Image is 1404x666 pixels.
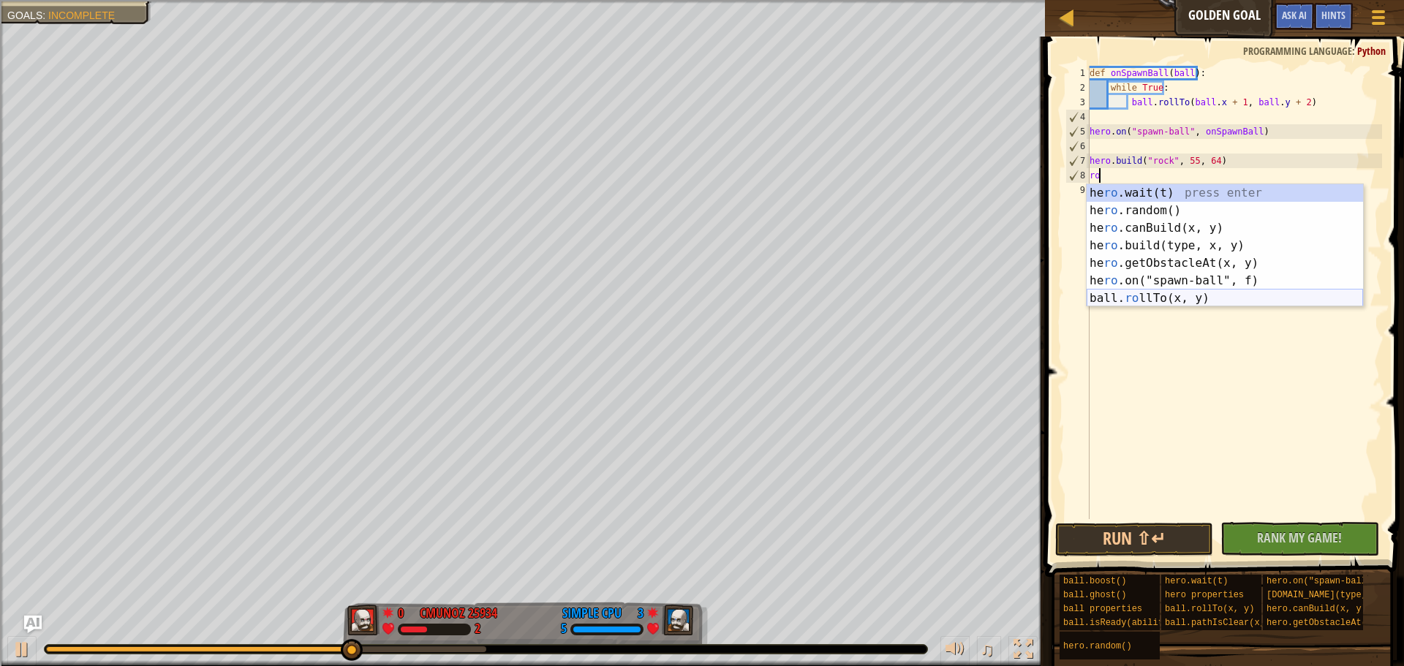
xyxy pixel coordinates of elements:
[562,604,622,623] div: Simple CPU
[629,604,643,617] div: 3
[6,72,1398,85] div: Sign out
[1267,576,1393,586] span: hero.on("spawn-ball", f)
[940,636,970,666] button: Adjust volume
[1066,154,1090,168] div: 7
[1267,590,1398,600] span: [DOMAIN_NAME](type, x, y)
[980,638,994,660] span: ♫
[6,19,1398,32] div: Sort New > Old
[1065,183,1090,197] div: 9
[1165,576,1228,586] span: hero.wait(t)
[1165,604,1254,614] span: ball.rollTo(x, y)
[1063,590,1126,600] span: ball.ghost()
[661,605,693,635] img: thang_avatar_frame.png
[6,6,1398,19] div: Sort A > Z
[6,98,1398,111] div: Move To ...
[1360,3,1397,37] button: Show game menu
[1257,529,1342,547] span: Rank My Game!
[6,58,1398,72] div: Options
[7,636,37,666] button: Ctrl + P: Play
[6,45,1398,58] div: Delete
[1267,618,1393,628] span: hero.getObstacleAt(x, y)
[1066,110,1090,124] div: 4
[475,623,480,636] div: 2
[1063,618,1174,628] span: ball.isReady(ability)
[1220,522,1378,556] button: Rank My Game!
[1065,95,1090,110] div: 3
[1243,44,1352,58] span: Programming language
[1063,641,1132,651] span: hero.random()
[1063,604,1142,614] span: ball properties
[1066,139,1090,154] div: 6
[6,85,1398,98] div: Rename
[6,32,1398,45] div: Move To ...
[1065,66,1090,80] div: 1
[420,604,497,623] div: CMunoz 25934
[1321,8,1345,22] span: Hints
[1352,44,1357,58] span: :
[398,604,412,617] div: 0
[347,605,380,635] img: thang_avatar_frame.png
[977,636,1002,666] button: ♫
[1267,604,1367,614] span: hero.canBuild(x, y)
[1008,636,1038,666] button: Toggle fullscreen
[1066,124,1090,139] div: 5
[1165,618,1280,628] span: ball.pathIsClear(x, y)
[1165,590,1244,600] span: hero properties
[1282,8,1307,22] span: Ask AI
[1066,168,1090,183] div: 8
[1063,576,1126,586] span: ball.boost()
[1357,44,1386,58] span: Python
[561,623,567,636] div: 5
[1055,523,1213,556] button: Run ⇧↵
[1065,80,1090,95] div: 2
[1275,3,1314,30] button: Ask AI
[24,616,42,633] button: Ask AI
